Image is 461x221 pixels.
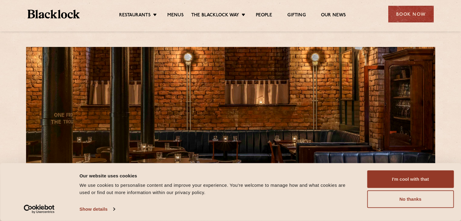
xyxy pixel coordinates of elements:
a: Restaurants [119,12,151,19]
a: Menus [167,12,184,19]
a: Our News [321,12,346,19]
div: Book Now [388,6,434,22]
img: BL_Textured_Logo-footer-cropped.svg [28,10,80,18]
a: Gifting [287,12,306,19]
button: I'm cool with that [367,170,454,188]
div: We use cookies to personalise content and improve your experience. You're welcome to manage how a... [79,182,353,196]
div: Our website uses cookies [79,172,353,179]
a: People [256,12,272,19]
a: Show details [79,205,115,214]
button: No thanks [367,190,454,208]
a: The Blacklock Way [191,12,239,19]
a: Usercentrics Cookiebot - opens in a new window [13,205,66,214]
